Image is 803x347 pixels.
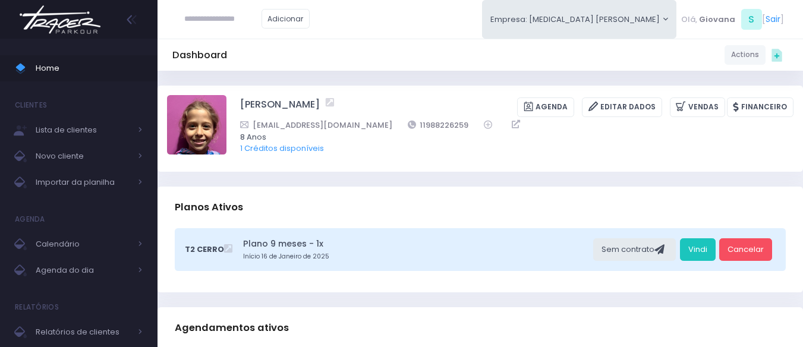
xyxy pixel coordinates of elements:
h5: Dashboard [172,49,227,61]
small: Início 16 de Janeiro de 2025 [243,252,590,261]
a: 1 Créditos disponíveis [240,143,324,154]
a: Cancelar [719,238,772,261]
a: Sair [766,13,780,26]
span: Novo cliente [36,149,131,164]
h3: Agendamentos ativos [175,311,289,345]
img: Julia Gomes [167,95,226,154]
a: Agenda [517,97,574,117]
span: Olá, [681,14,697,26]
a: Actions [725,45,766,65]
span: Agenda do dia [36,263,131,278]
span: Giovana [699,14,735,26]
a: 11988226259 [408,119,469,131]
div: [ ] [676,6,788,33]
span: 8 Anos [240,131,778,143]
span: T2 Cerro [185,244,224,255]
a: Financeiro [727,97,793,117]
span: Relatórios de clientes [36,324,131,340]
a: [EMAIL_ADDRESS][DOMAIN_NAME] [240,119,392,131]
a: Adicionar [262,9,310,29]
a: Plano 9 meses - 1x [243,238,590,250]
h4: Agenda [15,207,45,231]
span: Home [36,61,143,76]
span: Calendário [36,236,131,252]
span: S [741,9,762,30]
span: Importar da planilha [36,175,131,190]
h3: Planos Ativos [175,190,243,224]
div: Sem contrato [593,238,676,261]
a: [PERSON_NAME] [240,97,320,117]
span: Lista de clientes [36,122,131,138]
h4: Clientes [15,93,47,117]
h4: Relatórios [15,295,59,319]
a: Vindi [680,238,716,261]
a: Vendas [670,97,725,117]
a: Editar Dados [582,97,662,117]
